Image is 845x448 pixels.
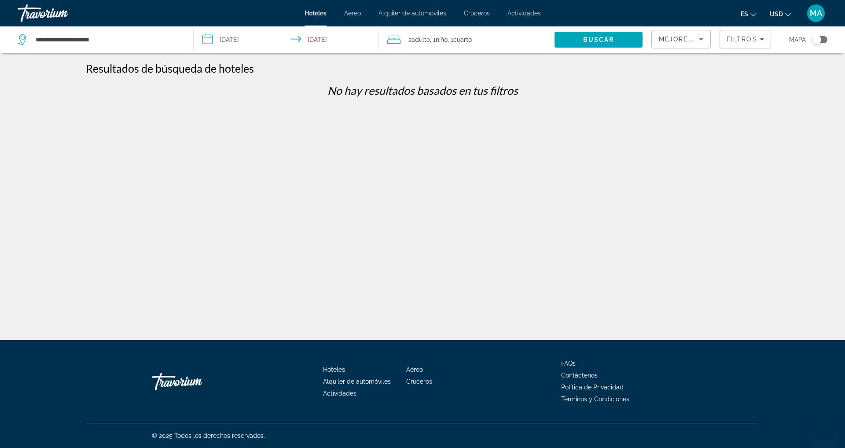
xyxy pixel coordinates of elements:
a: FAQs [561,360,576,367]
span: , 1 [430,33,448,46]
mat-select: Sort by [659,34,703,44]
a: Alquiler de automóviles [323,378,391,385]
button: Select check in and out date [194,26,378,53]
a: Hoteles [305,10,327,17]
iframe: Botón para iniciar la ventana de mensajería [810,413,838,441]
button: Travelers: 2 adults, 1 child [378,26,555,53]
span: 2 [408,33,430,46]
a: Actividades [323,390,356,397]
a: Hoteles [323,366,345,373]
span: Adulto [411,36,430,43]
span: Mejores descuentos [659,36,747,43]
span: es [741,11,748,18]
span: Buscar [583,36,614,43]
a: Travorium [18,2,106,25]
a: Cruceros [464,10,490,17]
a: Alquiler de automóviles [378,10,446,17]
span: MA [810,9,822,18]
input: Search hotel destination [35,33,180,46]
span: © 2025 Todos los derechos reservados. [152,432,265,439]
h1: Resultados de búsqueda de hoteles [86,62,254,75]
p: No hay resultados basados en tus filtros [81,84,764,97]
span: , 1 [448,33,472,46]
span: Mapa [789,33,806,46]
a: Aéreo [344,10,361,17]
a: Aéreo [406,366,423,373]
a: Política de Privacidad [561,384,624,391]
span: Cuarto [453,36,472,43]
button: Toggle map [806,36,827,44]
button: Filters [720,30,771,48]
span: Niño [436,36,448,43]
button: Change currency [770,7,791,20]
button: User Menu [805,4,827,22]
a: Contáctenos [561,372,598,379]
a: Cruceros [406,378,432,385]
span: USD [770,11,783,18]
a: Términos y Condiciones [561,396,629,403]
button: Change language [741,7,757,20]
a: Actividades [507,10,541,17]
span: Filtros [727,36,757,43]
a: Go Home [152,368,240,395]
button: Search [555,32,643,48]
